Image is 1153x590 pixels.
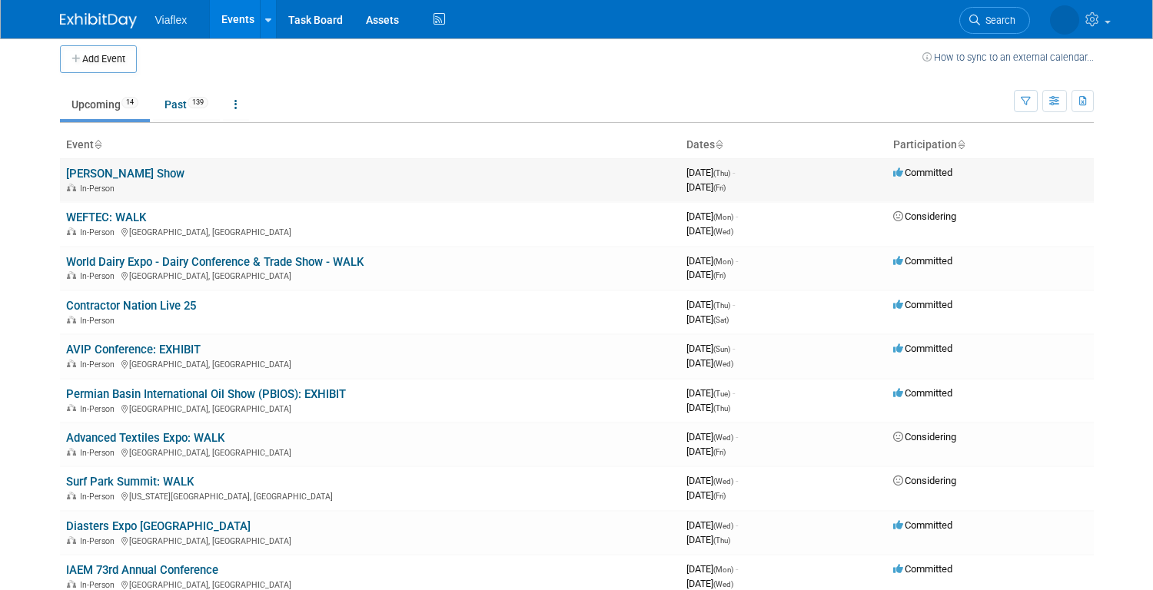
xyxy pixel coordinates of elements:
span: - [733,167,735,178]
span: (Wed) [713,360,733,368]
span: [DATE] [686,343,735,354]
a: AVIP Conference: EXHIBIT [66,343,201,356]
span: (Thu) [713,536,730,545]
a: Contractor Nation Live 25 [66,299,196,313]
span: [DATE] [686,431,738,442]
span: In-Person [80,227,119,237]
span: [DATE] [686,225,733,237]
div: [GEOGRAPHIC_DATA], [GEOGRAPHIC_DATA] [66,534,674,546]
span: [DATE] [686,519,738,531]
img: ExhibitDay [60,13,137,28]
a: Past139 [153,90,220,119]
span: (Thu) [713,404,730,413]
a: Sort by Start Date [715,138,723,151]
span: Committed [893,519,952,531]
span: [DATE] [686,357,733,369]
a: Sort by Participation Type [957,138,965,151]
img: David Tesch [1050,5,1079,35]
span: Committed [893,387,952,399]
span: [DATE] [686,167,735,178]
img: In-Person Event [67,492,76,499]
span: [DATE] [686,563,738,575]
span: [DATE] [686,475,738,486]
span: In-Person [80,316,119,326]
img: In-Person Event [67,227,76,235]
a: WEFTEC: WALK [66,210,146,224]
span: [DATE] [686,313,729,325]
span: (Wed) [713,522,733,530]
span: 14 [121,97,138,108]
button: Add Event [60,45,137,73]
span: (Mon) [713,565,733,574]
span: (Wed) [713,477,733,486]
img: In-Person Event [67,184,76,191]
a: [PERSON_NAME] Show [66,167,184,181]
span: Committed [893,255,952,267]
div: [GEOGRAPHIC_DATA], [GEOGRAPHIC_DATA] [66,578,674,590]
span: - [736,431,738,442]
a: Surf Park Summit: WALK [66,475,194,489]
span: (Fri) [713,184,726,192]
span: Committed [893,563,952,575]
span: (Fri) [713,492,726,500]
span: In-Person [80,404,119,414]
span: (Wed) [713,433,733,442]
span: Committed [893,343,952,354]
span: [DATE] [686,387,735,399]
div: [GEOGRAPHIC_DATA], [GEOGRAPHIC_DATA] [66,269,674,281]
span: In-Person [80,580,119,590]
div: [US_STATE][GEOGRAPHIC_DATA], [GEOGRAPHIC_DATA] [66,489,674,502]
span: (Wed) [713,227,733,236]
img: In-Person Event [67,580,76,588]
img: In-Person Event [67,448,76,456]
div: [GEOGRAPHIC_DATA], [GEOGRAPHIC_DATA] [66,402,674,414]
span: [DATE] [686,181,726,193]
th: Participation [887,132,1094,158]
div: [GEOGRAPHIC_DATA], [GEOGRAPHIC_DATA] [66,225,674,237]
img: In-Person Event [67,316,76,323]
span: In-Person [80,492,119,502]
a: Diasters Expo [GEOGRAPHIC_DATA] [66,519,251,533]
span: (Sat) [713,316,729,324]
span: In-Person [80,184,119,194]
span: (Fri) [713,271,726,280]
span: 139 [188,97,208,108]
a: World Dairy Expo - Dairy Conference & Trade Show - WALK [66,255,364,269]
span: Considering [893,475,956,486]
img: In-Person Event [67,360,76,367]
span: Considering [893,431,956,442]
span: Committed [893,299,952,310]
a: Advanced Textiles Expo: WALK [66,431,224,445]
span: (Thu) [713,301,730,310]
img: In-Person Event [67,271,76,279]
span: (Wed) [713,580,733,588]
span: - [736,519,738,531]
div: [GEOGRAPHIC_DATA], [GEOGRAPHIC_DATA] [66,446,674,458]
span: - [736,563,738,575]
span: - [733,299,735,310]
span: In-Person [80,360,119,370]
span: - [733,343,735,354]
span: [DATE] [686,578,733,589]
img: In-Person Event [67,404,76,412]
img: In-Person Event [67,536,76,544]
th: Dates [680,132,887,158]
span: Considering [893,210,956,222]
span: In-Person [80,448,119,458]
span: (Tue) [713,389,730,398]
span: Search [980,15,1015,26]
span: (Mon) [713,257,733,266]
a: How to sync to an external calendar... [922,51,1094,63]
span: (Fri) [713,448,726,456]
span: - [736,210,738,222]
a: Permian Basin International Oil Show (PBIOS): EXHIBIT [66,387,346,401]
a: Upcoming14 [60,90,150,119]
span: - [736,255,738,267]
span: In-Person [80,271,119,281]
a: Search [959,7,1030,34]
span: [DATE] [686,534,730,545]
span: [DATE] [686,446,726,457]
span: [DATE] [686,269,726,280]
span: (Mon) [713,213,733,221]
span: - [733,387,735,399]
